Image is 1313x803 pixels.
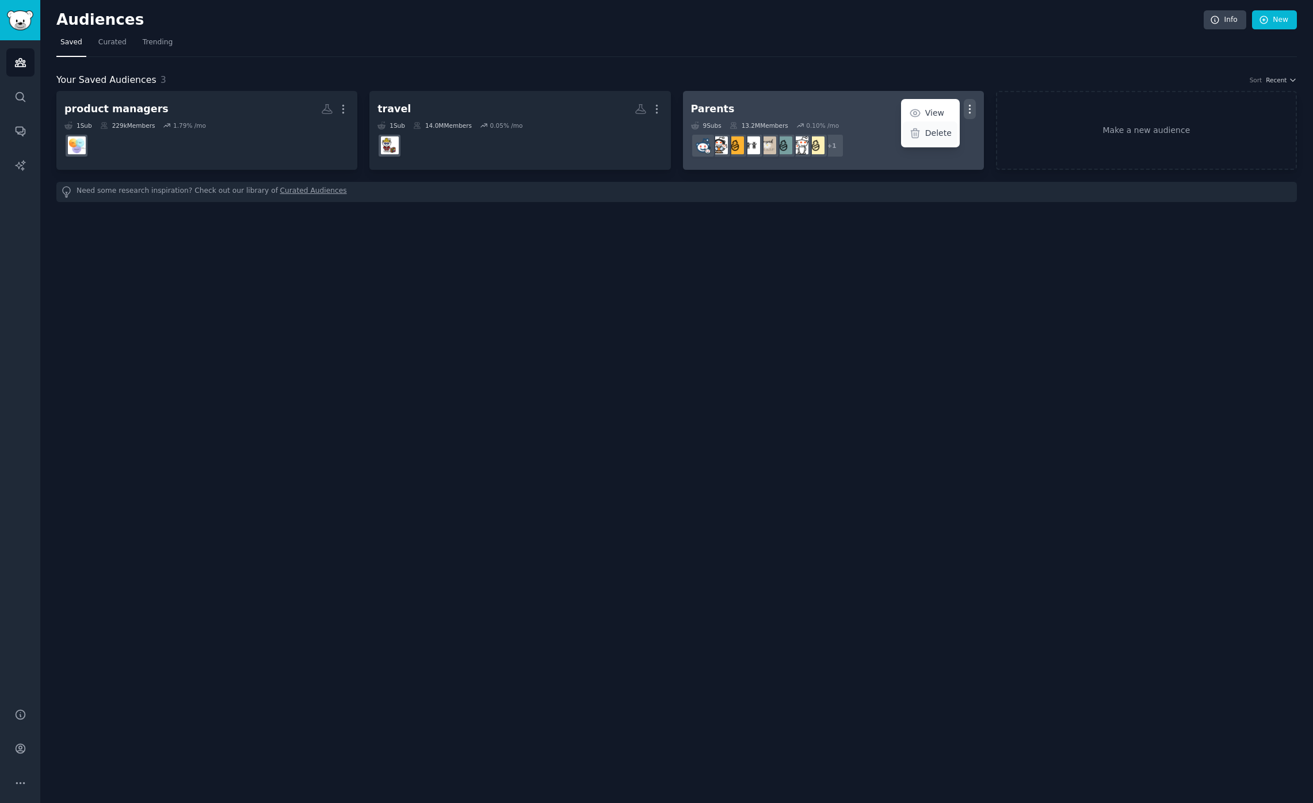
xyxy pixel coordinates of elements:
span: Trending [143,37,173,48]
a: View [903,101,957,125]
span: 3 [161,74,166,85]
p: Delete [925,127,952,139]
div: 1.79 % /mo [173,121,206,130]
span: Your Saved Audiences [56,73,157,87]
div: 14.0M Members [413,121,472,130]
div: 0.05 % /mo [490,121,523,130]
a: Curated [94,33,131,57]
img: GummySearch logo [7,10,33,31]
div: 9 Sub s [691,121,722,130]
div: product managers [64,102,169,116]
div: + 1 [820,134,844,158]
div: 1 Sub [377,121,405,130]
p: View [925,107,944,119]
img: travel [381,136,399,154]
img: parentsofmultiples [710,136,728,154]
a: Saved [56,33,86,57]
img: NewParents [726,136,744,154]
span: Saved [60,37,82,48]
a: product managers1Sub229kMembers1.79% /moProductManagement [56,91,357,170]
a: Info [1204,10,1246,30]
img: beyondthebump [758,136,776,154]
div: Need some research inspiration? Check out our library of [56,182,1297,202]
div: 229k Members [100,121,155,130]
img: Parenting [807,136,825,154]
span: Curated [98,37,127,48]
div: 13.2M Members [730,121,788,130]
span: Recent [1266,76,1287,84]
a: travel1Sub14.0MMembers0.05% /motravel [369,91,670,170]
a: New [1252,10,1297,30]
img: ProductManagement [68,136,86,154]
a: ParentsViewDelete9Subs13.2MMembers0.10% /mo+1ParentingdadditSingleParentsbeyondthebumptoddlersNew... [683,91,984,170]
img: SingleParents [774,136,792,154]
a: Make a new audience [996,91,1297,170]
img: Parents [694,136,712,154]
div: Sort [1250,76,1262,84]
h2: Audiences [56,11,1204,29]
div: 0.10 % /mo [806,121,839,130]
div: travel [377,102,411,116]
a: Trending [139,33,177,57]
div: Parents [691,102,735,116]
img: daddit [791,136,808,154]
button: Recent [1266,76,1297,84]
div: 1 Sub [64,121,92,130]
a: Curated Audiences [280,186,347,198]
img: toddlers [742,136,760,154]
